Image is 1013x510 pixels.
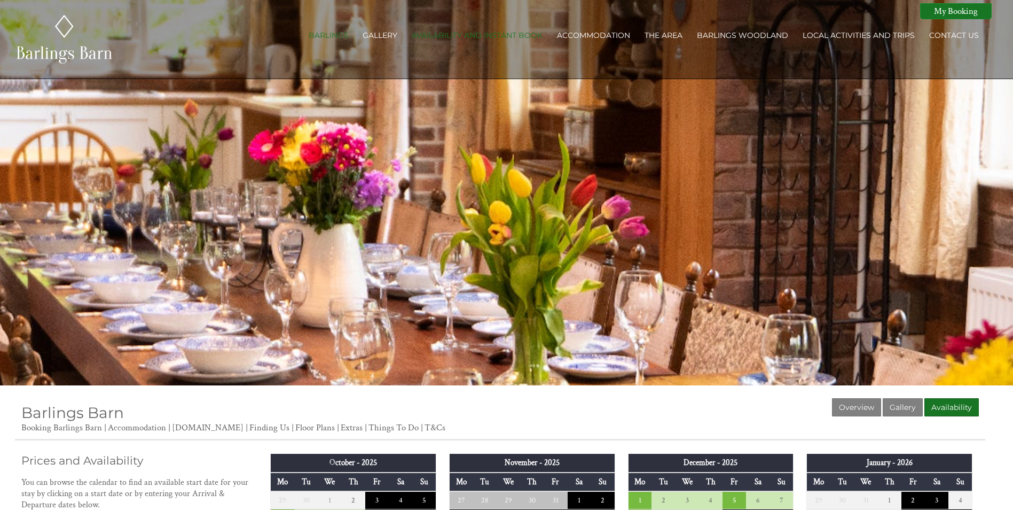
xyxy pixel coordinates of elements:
td: 30 [830,491,854,509]
th: Tu [294,473,318,491]
th: We [318,473,341,491]
th: January - 2026 [807,454,972,472]
th: Su [591,473,615,491]
th: Th [878,473,901,491]
th: December - 2025 [628,454,794,472]
th: Mo [807,473,830,491]
th: Fr [544,473,567,491]
a: Barlings Barn [21,404,124,422]
th: Sa [568,473,591,491]
th: Sa [925,473,948,491]
td: 6 [746,491,769,509]
a: Accommodation [557,30,630,40]
th: Fr [901,473,925,491]
th: Th [699,473,723,491]
td: 1 [568,491,591,509]
th: We [676,473,699,491]
td: 1 [878,491,901,509]
th: Th [520,473,544,491]
td: 29 [807,491,830,509]
a: Extras [341,422,363,434]
th: Mo [628,473,651,491]
th: Th [341,473,365,491]
td: 28 [473,491,497,509]
a: Floor Plans [295,422,335,434]
a: Contact Us [929,30,979,40]
img: Barlings Barn [15,13,114,66]
td: 2 [591,491,615,509]
th: Fr [365,473,389,491]
a: Things To Do [368,422,419,434]
th: Su [770,473,794,491]
td: 29 [271,491,294,509]
a: Accommodation [108,422,166,434]
td: 4 [389,491,412,509]
a: Booking Barlings Barn [21,422,102,434]
a: Barlings Woodland [697,30,788,40]
td: 31 [544,491,567,509]
td: 4 [699,491,723,509]
td: 31 [854,491,877,509]
a: T&Cs [425,422,445,434]
td: 7 [770,491,794,509]
th: Sa [389,473,412,491]
a: Prices and Availability [21,454,251,467]
td: 3 [925,491,948,509]
td: 4 [948,491,972,509]
a: Gallery [363,30,397,40]
td: 2 [651,491,675,509]
td: 3 [365,491,389,509]
a: [DOMAIN_NAME] [172,422,244,434]
th: Su [412,473,436,491]
th: We [497,473,520,491]
td: 2 [901,491,925,509]
td: 5 [723,491,746,509]
th: Sa [746,473,769,491]
td: 1 [318,491,341,509]
th: We [854,473,877,491]
a: Overview [832,398,881,416]
td: 2 [341,491,365,509]
td: 1 [628,491,651,509]
td: 5 [412,491,436,509]
a: Availability and Instant Book [412,30,543,40]
th: Mo [449,473,473,491]
td: 3 [676,491,699,509]
th: Fr [723,473,746,491]
td: 27 [449,491,473,509]
a: Finding Us [249,422,289,434]
th: Tu [473,473,497,491]
th: Tu [651,473,675,491]
td: 30 [294,491,318,509]
th: October - 2025 [271,454,436,472]
a: My Booking [920,3,992,19]
a: Availability [924,398,979,416]
a: Barlings [309,30,348,40]
td: 29 [497,491,520,509]
th: Tu [830,473,854,491]
a: Local activities and trips [803,30,915,40]
th: Su [948,473,972,491]
td: 30 [520,491,544,509]
th: November - 2025 [449,454,615,472]
a: Gallery [883,398,923,416]
th: Mo [271,473,294,491]
a: The Area [645,30,682,40]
